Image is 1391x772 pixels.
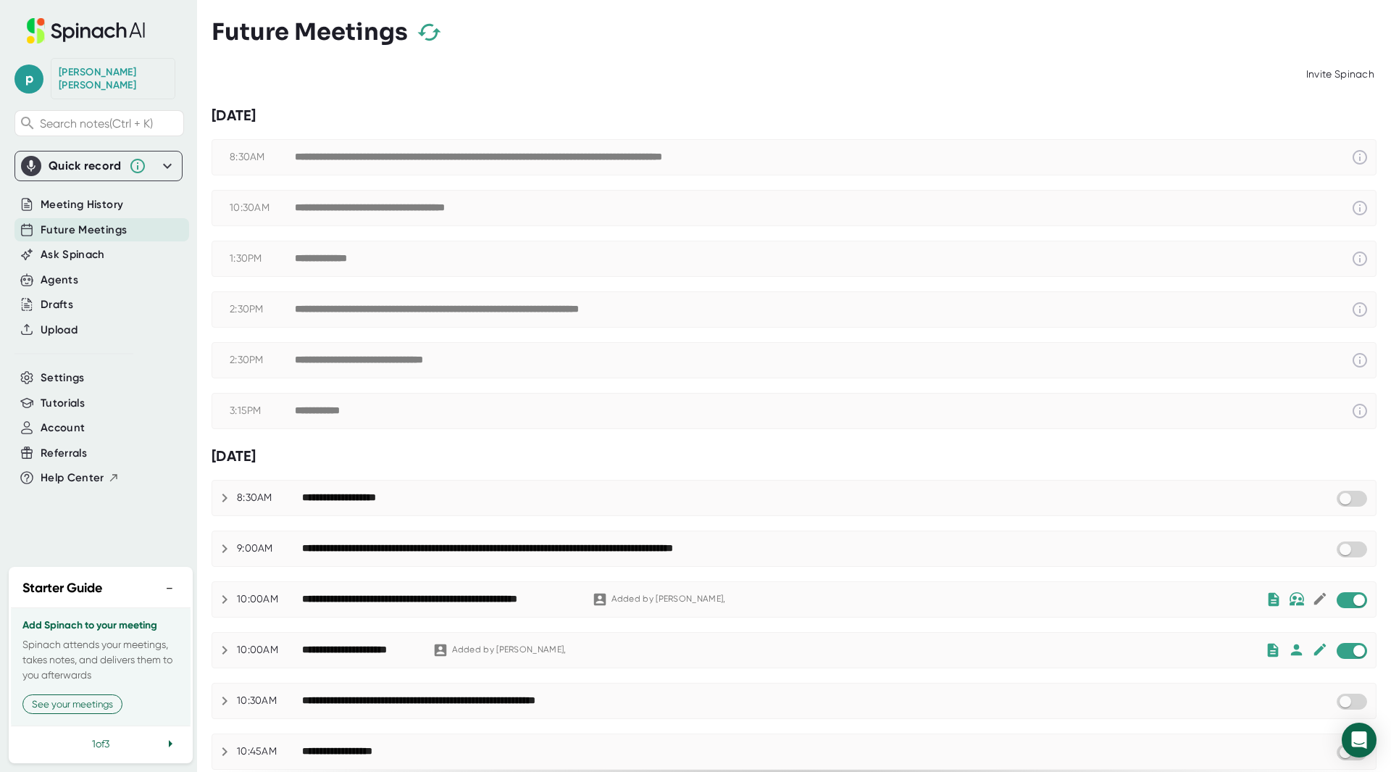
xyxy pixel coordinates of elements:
[230,303,295,316] div: 2:30PM
[41,296,73,313] button: Drafts
[1351,149,1369,166] svg: This event has already passed
[1351,352,1369,369] svg: This event has already passed
[452,644,567,655] div: Added by [PERSON_NAME],
[237,644,302,657] div: 10:00AM
[212,447,1377,465] div: [DATE]
[230,354,295,367] div: 2:30PM
[22,578,102,598] h2: Starter Guide
[237,694,302,707] div: 10:30AM
[41,445,87,462] button: Referrals
[230,252,295,265] div: 1:30PM
[41,395,85,412] button: Tutorials
[611,594,726,605] div: Added by [PERSON_NAME],
[237,745,302,758] div: 10:45AM
[41,196,123,213] button: Meeting History
[160,578,179,599] button: −
[14,65,43,94] span: p
[41,370,85,386] button: Settings
[21,152,176,180] div: Quick record
[92,738,109,750] span: 1 of 3
[22,694,122,714] button: See your meetings
[41,470,104,486] span: Help Center
[212,18,408,46] h3: Future Meetings
[41,272,78,289] button: Agents
[230,202,295,215] div: 10:30AM
[1351,250,1369,267] svg: This event has already passed
[237,542,302,555] div: 9:00AM
[1351,199,1369,217] svg: This event has already passed
[59,66,167,91] div: Pete Gatti
[40,117,153,130] span: Search notes (Ctrl + K)
[212,107,1377,125] div: [DATE]
[1289,592,1305,607] img: internal-only.bf9814430b306fe8849ed4717edd4846.svg
[41,222,127,238] button: Future Meetings
[1351,301,1369,318] svg: This event has already passed
[237,593,302,606] div: 10:00AM
[49,159,122,173] div: Quick record
[41,322,78,339] button: Upload
[22,620,179,631] h3: Add Spinach to your meeting
[237,491,302,505] div: 8:30AM
[41,470,120,486] button: Help Center
[1304,61,1377,88] div: Invite Spinach
[41,420,85,436] button: Account
[22,637,179,683] p: Spinach attends your meetings, takes notes, and delivers them to you afterwards
[1342,723,1377,758] div: Open Intercom Messenger
[1351,402,1369,420] svg: This event has already passed
[230,151,295,164] div: 8:30AM
[41,246,105,263] button: Ask Spinach
[230,404,295,418] div: 3:15PM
